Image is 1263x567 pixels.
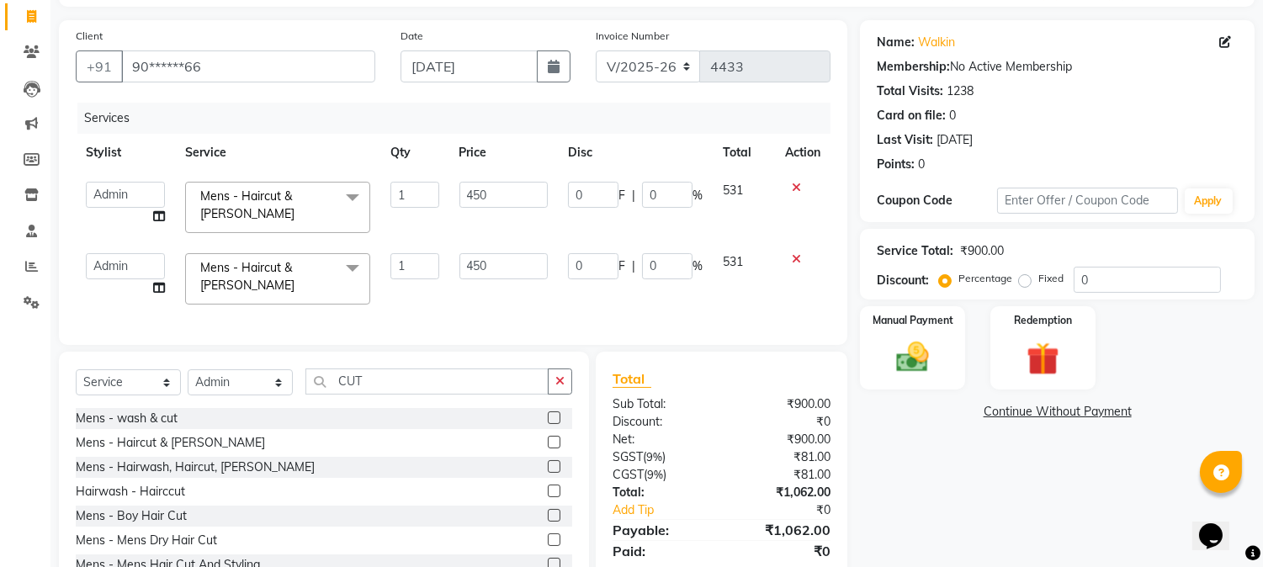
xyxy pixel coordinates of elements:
span: % [693,187,703,204]
th: Price [449,134,558,172]
a: x [295,206,302,221]
div: ₹900.00 [722,431,844,448]
a: Continue Without Payment [863,403,1251,421]
button: +91 [76,50,123,82]
a: Walkin [918,34,955,51]
div: Service Total: [877,242,953,260]
div: Mens - Mens Dry Hair Cut [76,532,217,549]
div: Membership: [877,58,950,76]
label: Redemption [1014,313,1072,328]
span: F [618,187,625,204]
div: Last Visit: [877,131,933,149]
th: Total [713,134,775,172]
span: CGST [613,467,644,482]
div: 0 [918,156,925,173]
span: | [632,257,635,275]
a: x [295,278,302,293]
div: [DATE] [937,131,973,149]
label: Client [76,29,103,44]
label: Percentage [958,271,1012,286]
div: Total Visits: [877,82,943,100]
th: Stylist [76,134,175,172]
img: _cash.svg [886,338,939,376]
div: 1238 [947,82,974,100]
div: Discount: [877,272,929,289]
div: Hairwash - Hairccut [76,483,185,501]
div: ( ) [600,466,722,484]
span: F [618,257,625,275]
div: Mens - Boy Hair Cut [76,507,187,525]
span: | [632,187,635,204]
th: Action [775,134,831,172]
label: Fixed [1038,271,1064,286]
input: Search by Name/Mobile/Email/Code [121,50,375,82]
div: Sub Total: [600,395,722,413]
div: Coupon Code [877,192,997,209]
div: Total: [600,484,722,501]
div: Paid: [600,541,722,561]
span: Mens - Haircut & [PERSON_NAME] [200,188,295,221]
div: ₹0 [722,541,844,561]
div: ₹0 [722,413,844,431]
label: Invoice Number [596,29,669,44]
div: ₹0 [742,501,844,519]
iframe: chat widget [1192,500,1246,550]
div: ₹900.00 [960,242,1004,260]
div: Mens - Haircut & [PERSON_NAME] [76,434,265,452]
div: ₹900.00 [722,395,844,413]
span: Total [613,370,651,388]
div: No Active Membership [877,58,1238,76]
th: Service [175,134,380,172]
div: Points: [877,156,915,173]
div: Net: [600,431,722,448]
span: Mens - Haircut & [PERSON_NAME] [200,260,295,293]
label: Manual Payment [873,313,953,328]
span: 531 [723,254,743,269]
div: ₹81.00 [722,448,844,466]
label: Date [401,29,423,44]
div: Mens - wash & cut [76,410,178,427]
th: Qty [380,134,448,172]
div: ₹1,062.00 [722,484,844,501]
input: Search or Scan [305,368,549,395]
span: SGST [613,449,643,464]
div: Services [77,103,843,134]
div: ₹81.00 [722,466,844,484]
span: 531 [723,183,743,198]
div: Card on file: [877,107,946,125]
div: ₹1,062.00 [722,520,844,540]
span: 9% [646,450,662,464]
input: Enter Offer / Coupon Code [997,188,1177,214]
button: Apply [1185,188,1233,214]
div: Name: [877,34,915,51]
span: % [693,257,703,275]
span: 9% [647,468,663,481]
div: Payable: [600,520,722,540]
img: _gift.svg [1016,338,1069,379]
a: Add Tip [600,501,742,519]
th: Disc [558,134,713,172]
div: ( ) [600,448,722,466]
div: Mens - Hairwash, Haircut, [PERSON_NAME] [76,458,315,476]
div: Discount: [600,413,722,431]
div: 0 [949,107,956,125]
